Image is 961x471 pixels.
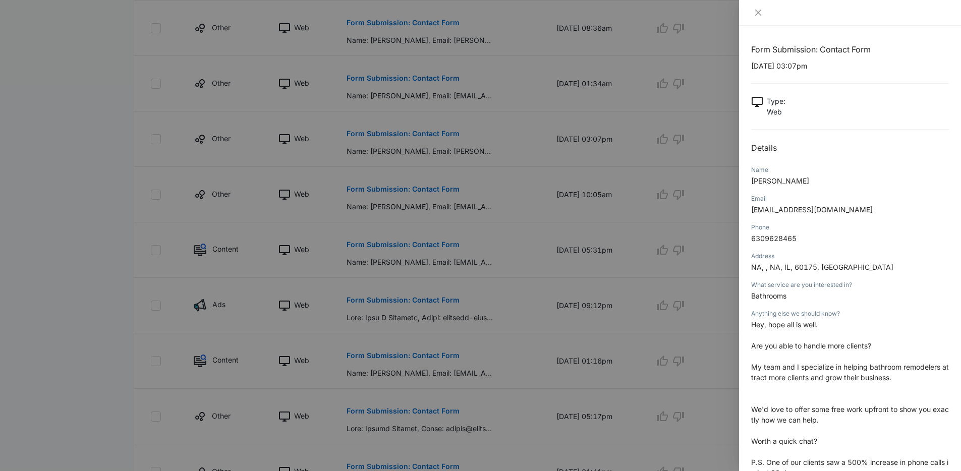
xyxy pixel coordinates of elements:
div: Name [751,165,949,174]
div: Address [751,252,949,261]
span: Hey, hope all is well. [751,320,818,329]
span: NA, , NA, IL, 60175, [GEOGRAPHIC_DATA] [751,263,893,271]
span: We'd love to offer some free work upfront to show you exactly how we can help. [751,405,949,424]
span: 6309628465 [751,234,797,243]
h2: Details [751,142,949,154]
span: [PERSON_NAME] [751,176,809,185]
p: Type : [767,96,785,106]
span: Are you able to handle more clients? [751,341,871,350]
div: Phone [751,223,949,232]
span: Bathrooms [751,291,786,300]
div: Anything else we should know? [751,309,949,318]
span: [EMAIL_ADDRESS][DOMAIN_NAME] [751,205,873,214]
span: close [754,9,762,17]
h1: Form Submission: Contact Form [751,43,949,55]
span: Worth a quick chat? [751,437,817,445]
span: My team and I specialize in helping bathroom remodelers attract more clients and grow their busin... [751,363,949,382]
p: Web [767,106,785,117]
div: What service are you interested in? [751,280,949,289]
div: Email [751,194,949,203]
button: Close [751,8,765,17]
p: [DATE] 03:07pm [751,61,949,71]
